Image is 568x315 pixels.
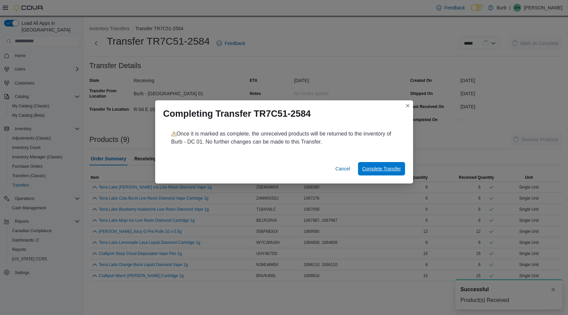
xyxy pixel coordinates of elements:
button: Closes this modal window [404,102,412,110]
button: Cancel [333,162,353,175]
p: Once it is marked as complete, the unreceived products will be returned to the inventory of Burb ... [171,130,397,146]
span: Cancel [336,165,350,172]
span: Complete Transfer [362,165,401,172]
h1: Completing Transfer TR7C51-2584 [163,108,311,119]
button: Complete Transfer [358,162,405,175]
